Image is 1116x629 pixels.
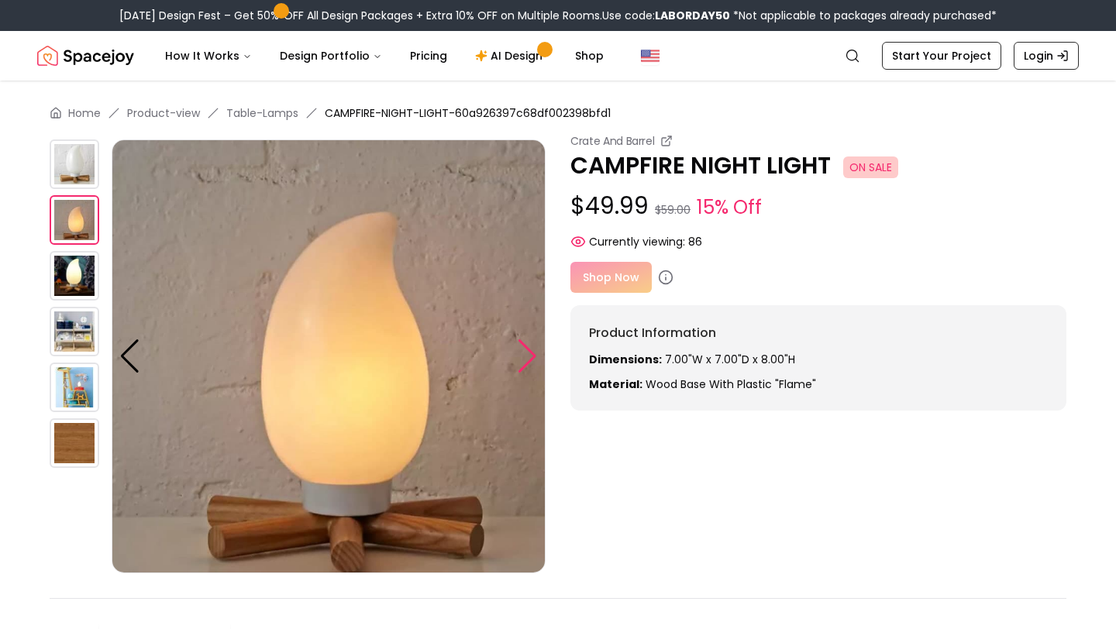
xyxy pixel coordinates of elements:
[730,8,997,23] span: *Not applicable to packages already purchased*
[398,40,460,71] a: Pricing
[68,105,101,121] a: Home
[589,352,662,367] strong: Dimensions:
[843,156,898,178] span: ON SALE
[688,234,702,249] span: 86
[50,418,99,468] img: https://storage.googleapis.com/spacejoy-main/assets/60a926397c68df002398bfd1/product_5_c90ecd91lg5l
[697,194,762,222] small: 15% Off
[127,105,200,121] a: Product-view
[655,8,730,23] b: LABORDAY50
[882,42,1001,70] a: Start Your Project
[589,234,685,249] span: Currently viewing:
[50,251,99,301] img: https://storage.googleapis.com/spacejoy-main/assets/60a926397c68df002398bfd1/product_2_d68a0oopnhc
[570,152,1066,180] p: CAMPFIRE NIGHT LIGHT
[589,324,1048,342] h6: Product Information
[463,40,560,71] a: AI Design
[153,40,616,71] nav: Main
[602,8,730,23] span: Use code:
[589,376,642,392] strong: Material:
[37,40,134,71] a: Spacejoy
[50,195,99,245] img: https://storage.googleapis.com/spacejoy-main/assets/60a926397c68df002398bfd1/product_1_p73lk906329
[50,307,99,356] img: https://storage.googleapis.com/spacejoy-main/assets/60a926397c68df002398bfd1/product_3_4i1i8m72hon
[563,40,616,71] a: Shop
[226,105,298,121] a: Table-Lamps
[50,363,99,412] img: https://storage.googleapis.com/spacejoy-main/assets/60a926397c68df002398bfd1/product_4_mne68iffp0ad
[646,376,816,392] span: Wood base with plastic "flame"
[37,40,134,71] img: Spacejoy Logo
[267,40,394,71] button: Design Portfolio
[153,40,264,71] button: How It Works
[325,105,611,121] span: CAMPFIRE-NIGHT-LIGHT-60a926397c68df002398bfd1
[37,31,1079,81] nav: Global
[50,139,99,189] img: https://storage.googleapis.com/spacejoy-main/assets/60a926397c68df002398bfd1/product_0_ombn2i4jice
[570,192,1066,222] p: $49.99
[589,352,1048,367] p: 7.00"W x 7.00"D x 8.00"H
[50,105,1066,121] nav: breadcrumb
[655,202,691,218] small: $59.00
[119,8,997,23] div: [DATE] Design Fest – Get 50% OFF All Design Packages + Extra 10% OFF on Multiple Rooms.
[1014,42,1079,70] a: Login
[112,139,546,573] img: https://storage.googleapis.com/spacejoy-main/assets/60a926397c68df002398bfd1/product_1_p73lk906329
[641,46,660,65] img: United States
[570,133,654,149] small: Crate And Barrel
